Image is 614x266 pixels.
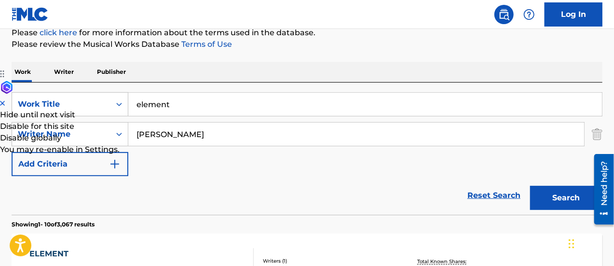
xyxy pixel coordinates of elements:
iframe: Chat Widget [566,220,614,266]
img: search [498,9,510,20]
p: Writer [51,62,77,82]
img: 9d2ae6d4665cec9f34b9.svg [109,158,121,170]
p: Please review the Musical Works Database [12,39,602,50]
p: Total Known Shares: [418,258,469,265]
div: Help [519,5,539,24]
a: Reset Search [463,185,525,206]
a: click here [40,28,77,37]
p: Work [12,62,34,82]
p: Showing 1 - 10 of 3,067 results [12,220,95,229]
button: Search [530,186,602,210]
p: Publisher [94,62,129,82]
div: Drag [569,229,574,258]
p: Please for more information about the terms used in the database. [12,27,602,39]
iframe: Resource Center [587,150,614,228]
a: Log In [545,2,602,27]
a: Terms of Use [179,40,232,49]
div: ELEMENT [29,248,118,260]
img: help [523,9,535,20]
img: MLC Logo [12,7,49,21]
a: Public Search [494,5,514,24]
div: Writers ( 1 ) [263,257,394,265]
button: Add Criteria [12,152,128,176]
